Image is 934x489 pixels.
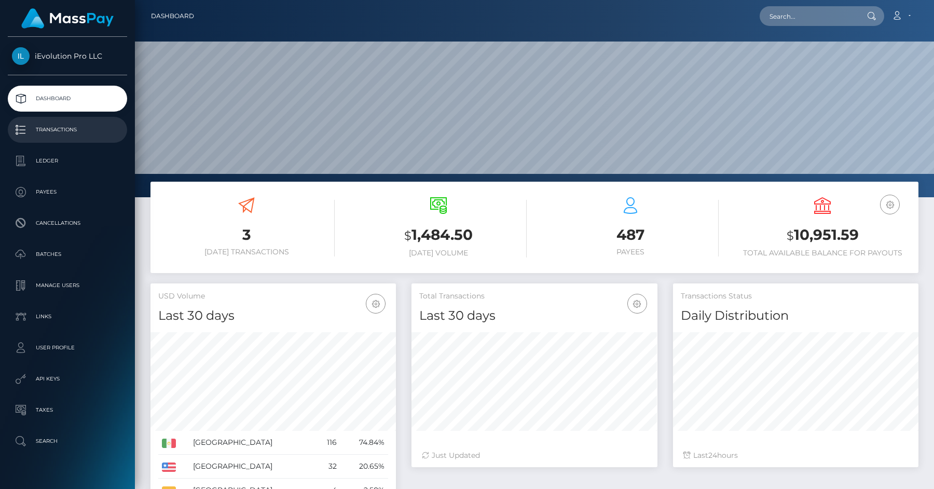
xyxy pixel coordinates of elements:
p: Manage Users [12,278,123,293]
div: Just Updated [422,450,647,461]
p: Transactions [12,122,123,138]
a: Links [8,304,127,330]
a: Manage Users [8,273,127,298]
td: [GEOGRAPHIC_DATA] [189,431,316,455]
td: 20.65% [340,455,388,479]
h3: 3 [158,225,335,245]
a: Batches [8,241,127,267]
h4: Last 30 days [158,307,388,325]
h3: 1,484.50 [350,225,527,246]
p: Search [12,433,123,449]
a: User Profile [8,335,127,361]
input: Search... [760,6,857,26]
img: US.png [162,463,176,472]
h6: [DATE] Transactions [158,248,335,256]
p: Taxes [12,402,123,418]
p: API Keys [12,371,123,387]
h4: Daily Distribution [681,307,911,325]
p: Payees [12,184,123,200]
td: 32 [315,455,340,479]
p: Cancellations [12,215,123,231]
h6: Payees [542,248,719,256]
a: API Keys [8,366,127,392]
p: Ledger [12,153,123,169]
h5: Total Transactions [419,291,649,302]
h5: USD Volume [158,291,388,302]
p: Dashboard [12,91,123,106]
img: MX.png [162,439,176,448]
td: 74.84% [340,431,388,455]
a: Ledger [8,148,127,174]
small: $ [404,228,411,243]
a: Payees [8,179,127,205]
h6: Total Available Balance for Payouts [734,249,911,257]
small: $ [787,228,794,243]
h4: Last 30 days [419,307,649,325]
td: 116 [315,431,340,455]
p: Links [12,309,123,324]
span: iEvolution Pro LLC [8,51,127,61]
h3: 10,951.59 [734,225,911,246]
a: Dashboard [151,5,194,27]
p: Batches [12,247,123,262]
div: Last hours [683,450,908,461]
a: Transactions [8,117,127,143]
h5: Transactions Status [681,291,911,302]
a: Taxes [8,397,127,423]
h6: [DATE] Volume [350,249,527,257]
td: [GEOGRAPHIC_DATA] [189,455,316,479]
p: User Profile [12,340,123,356]
a: Search [8,428,127,454]
a: Dashboard [8,86,127,112]
span: 24 [708,451,717,460]
img: MassPay Logo [21,8,114,29]
img: iEvolution Pro LLC [12,47,30,65]
a: Cancellations [8,210,127,236]
h3: 487 [542,225,719,245]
